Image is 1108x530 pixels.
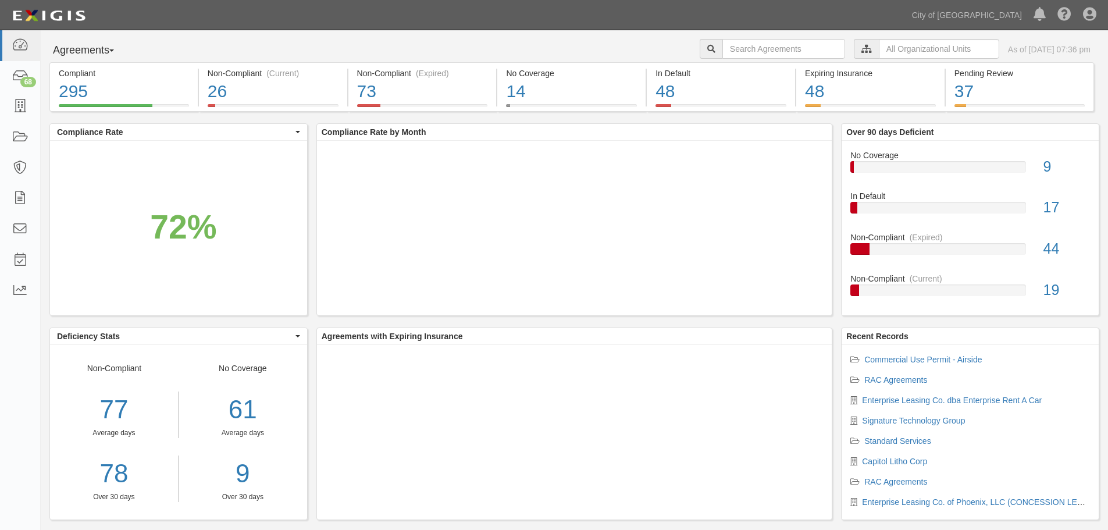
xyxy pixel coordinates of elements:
a: City of [GEOGRAPHIC_DATA] [906,3,1028,27]
div: Over 30 days [50,492,178,502]
input: All Organizational Units [879,39,999,59]
div: Average days [187,428,298,438]
a: Non-Compliant(Expired)44 [850,232,1090,273]
div: Non-Compliant (Expired) [357,67,488,79]
a: Commercial Use Permit - Airside [864,355,982,364]
div: 77 [50,392,178,428]
b: Over 90 days Deficient [846,127,934,137]
a: In Default17 [850,190,1090,232]
a: Compliant295 [49,104,198,113]
a: Expiring Insurance48 [796,104,945,113]
a: 9 [187,456,298,492]
a: Signature Technology Group [862,416,965,425]
span: Compliance Rate [57,126,293,138]
div: Over 30 days [187,492,298,502]
div: (Current) [910,273,942,284]
div: 14 [506,79,637,104]
a: No Coverage14 [497,104,646,113]
b: Agreements with Expiring Insurance [322,332,463,341]
a: In Default48 [647,104,795,113]
img: logo-5460c22ac91f19d4615b14bd174203de0afe785f0fc80cf4dbbc73dc1793850b.png [9,5,89,26]
div: Non-Compliant (Current) [208,67,339,79]
div: 37 [954,79,1085,104]
div: No Coverage [179,362,307,502]
button: Compliance Rate [50,124,307,140]
div: 9 [1035,156,1099,177]
div: Expiring Insurance [805,67,936,79]
a: Non-Compliant(Current)26 [199,104,347,113]
a: Standard Services [864,436,931,446]
i: Help Center - Complianz [1057,8,1071,22]
div: (Current) [266,67,299,79]
div: 61 [187,392,298,428]
div: 26 [208,79,339,104]
div: Compliant [59,67,189,79]
div: 68 [20,77,36,87]
div: Pending Review [954,67,1085,79]
div: 295 [59,79,189,104]
a: Non-Compliant(Current)19 [850,273,1090,305]
div: No Coverage [506,67,637,79]
div: In Default [655,67,786,79]
a: RAC Agreements [864,477,927,486]
a: RAC Agreements [864,375,927,385]
div: (Expired) [910,232,943,243]
div: Non-Compliant [842,232,1099,243]
div: 19 [1035,280,1099,301]
a: Capitol Litho Corp [862,457,927,466]
button: Deficiency Stats [50,328,307,344]
b: Compliance Rate by Month [322,127,426,137]
div: 48 [805,79,936,104]
input: Search Agreements [722,39,845,59]
button: Agreements [49,39,137,62]
div: No Coverage [842,150,1099,161]
div: Non-Compliant [842,273,1099,284]
div: Non-Compliant [50,362,179,502]
a: Enterprise Leasing Co. dba Enterprise Rent A Car [862,396,1042,405]
div: 17 [1035,197,1099,218]
div: 44 [1035,239,1099,259]
div: 73 [357,79,488,104]
b: Recent Records [846,332,909,341]
div: In Default [842,190,1099,202]
div: 72% [150,204,216,251]
a: Non-Compliant(Expired)73 [348,104,497,113]
div: 48 [655,79,786,104]
a: Enterprise Leasing Co. of Phoenix, LLC (CONCESSION LEASE) [862,497,1096,507]
span: Deficiency Stats [57,330,293,342]
div: As of [DATE] 07:36 pm [1008,44,1091,55]
a: No Coverage9 [850,150,1090,191]
a: Pending Review37 [946,104,1094,113]
a: 78 [50,456,178,492]
div: Average days [50,428,178,438]
div: (Expired) [416,67,449,79]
